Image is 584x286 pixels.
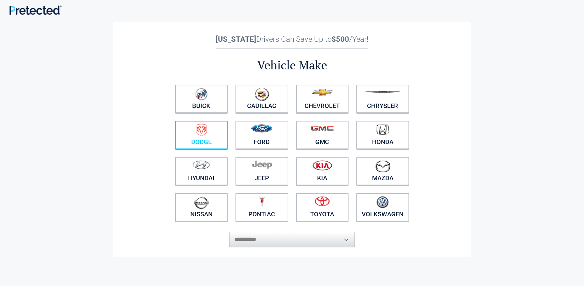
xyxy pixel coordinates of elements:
img: Main Logo [9,5,62,15]
a: Buick [175,85,228,113]
a: Jeep [235,157,288,185]
img: kia [312,160,332,170]
img: chrysler [364,91,402,94]
img: chevrolet [312,89,333,96]
h2: Drivers Can Save Up to /Year [171,35,413,44]
img: nissan [194,196,209,209]
img: buick [195,88,208,100]
img: pontiac [259,196,265,208]
a: Pontiac [235,193,288,221]
a: Honda [356,121,409,149]
img: gmc [311,126,334,131]
img: cadillac [255,88,269,101]
img: dodge [196,124,207,136]
b: [US_STATE] [216,35,256,44]
h2: Vehicle Make [171,57,413,73]
img: honda [376,124,389,135]
b: $500 [332,35,349,44]
a: Ford [235,121,288,149]
a: GMC [296,121,349,149]
a: Mazda [356,157,409,185]
img: hyundai [192,160,210,169]
a: Kia [296,157,349,185]
img: mazda [375,160,391,172]
a: Toyota [296,193,349,221]
a: Chrysler [356,85,409,113]
img: ford [251,124,272,132]
img: toyota [315,196,330,206]
a: Cadillac [235,85,288,113]
a: Volkswagen [356,193,409,221]
img: jeep [252,160,272,169]
a: Chevrolet [296,85,349,113]
a: Hyundai [175,157,228,185]
img: volkswagen [376,196,389,208]
a: Dodge [175,121,228,149]
a: Nissan [175,193,228,221]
